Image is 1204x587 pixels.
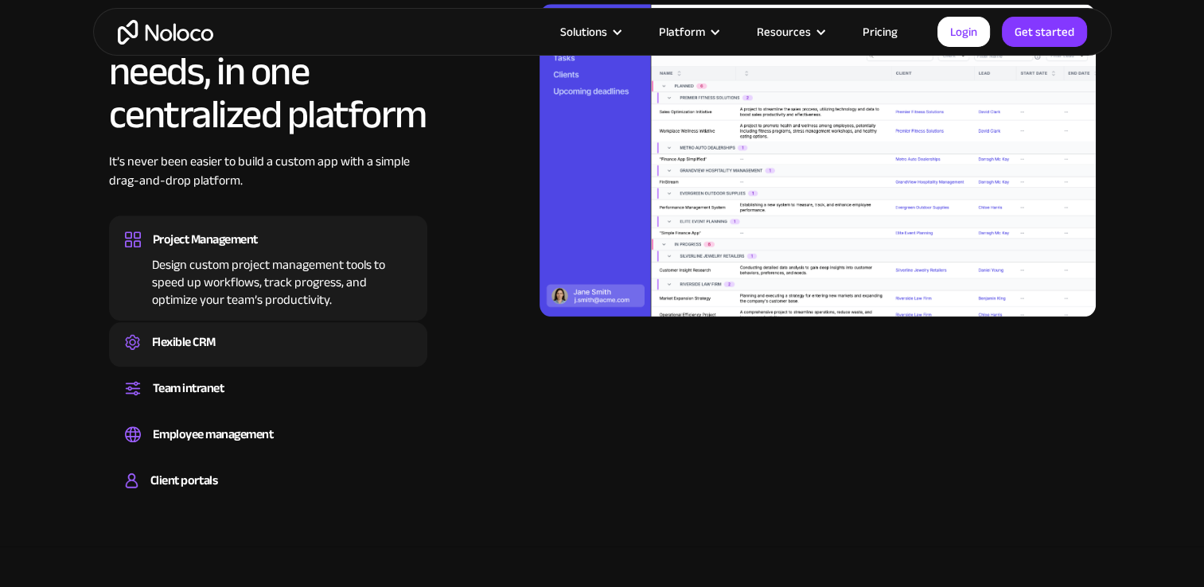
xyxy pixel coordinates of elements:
div: Solutions [560,21,607,42]
div: Client portals [150,468,217,492]
div: Platform [639,21,737,42]
div: Team intranet [153,376,224,400]
a: Get started [1002,17,1087,47]
div: Set up a central space for your team to collaborate, share information, and stay up to date on co... [125,400,411,405]
div: It’s never been easier to build a custom app with a simple drag-and-drop platform. [109,152,427,214]
div: Easily manage employee information, track performance, and handle HR tasks from a single platform. [125,446,411,451]
div: Design custom project management tools to speed up workflows, track progress, and optimize your t... [125,251,411,309]
div: Flexible CRM [152,330,216,354]
div: Create a custom CRM that you can adapt to your business’s needs, centralize your workflows, and m... [125,354,411,359]
a: Pricing [843,21,918,42]
div: Solutions [540,21,639,42]
div: Project Management [153,227,258,251]
div: Employee management [153,422,274,446]
a: Login [937,17,990,47]
div: Resources [757,21,811,42]
div: Resources [737,21,843,42]
div: Build a secure, fully-branded, and personalized client portal that lets your customers self-serve. [125,492,411,497]
a: home [118,20,213,45]
div: Platform [659,21,705,42]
